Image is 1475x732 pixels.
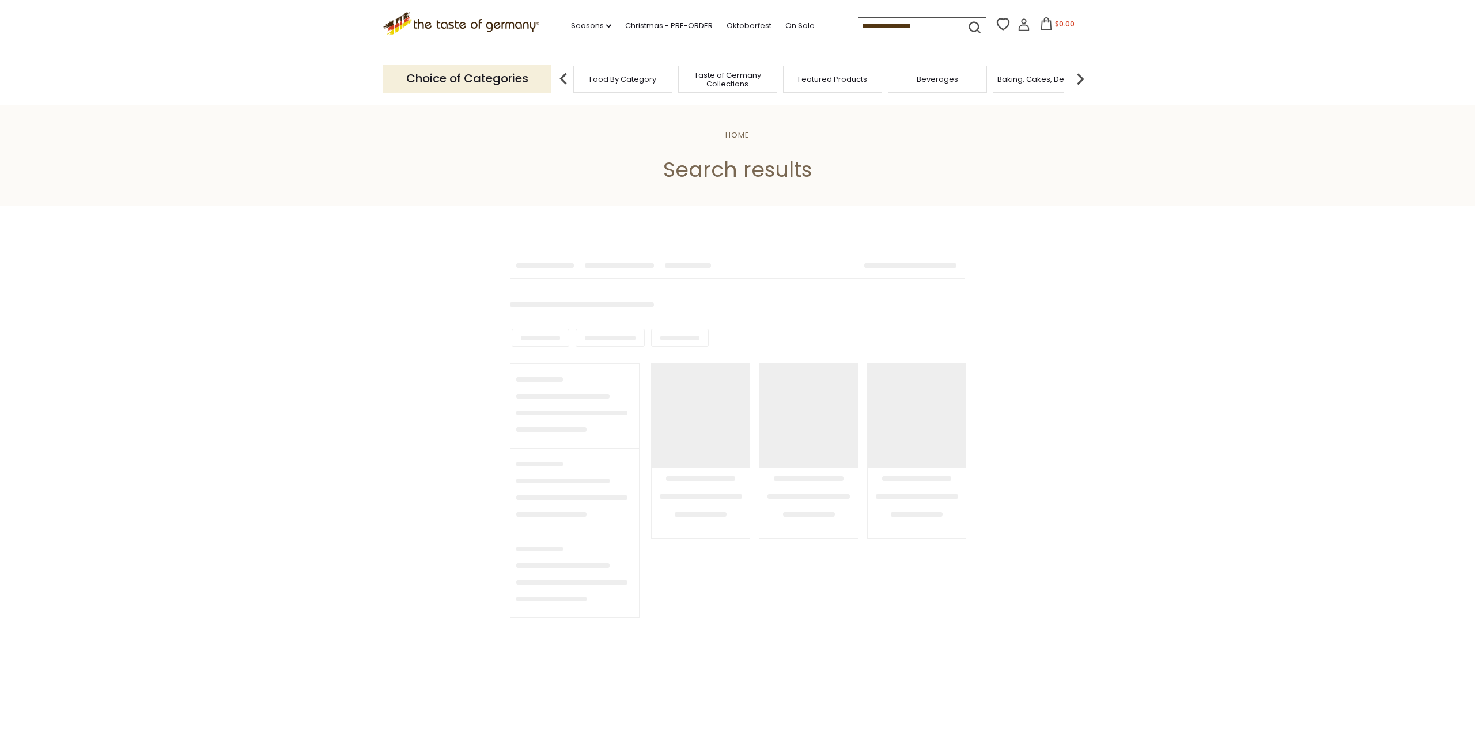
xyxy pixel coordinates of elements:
a: Home [725,130,750,141]
a: Beverages [917,75,958,84]
a: Taste of Germany Collections [682,71,774,88]
img: previous arrow [552,67,575,90]
img: next arrow [1069,67,1092,90]
span: $0.00 [1055,19,1075,29]
button: $0.00 [1032,17,1081,35]
p: Choice of Categories [383,65,551,93]
a: Oktoberfest [727,20,771,32]
a: Baking, Cakes, Desserts [997,75,1087,84]
a: Seasons [571,20,611,32]
a: Featured Products [798,75,867,84]
a: Food By Category [589,75,656,84]
h1: Search results [36,157,1439,183]
a: On Sale [785,20,815,32]
a: Christmas - PRE-ORDER [625,20,713,32]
